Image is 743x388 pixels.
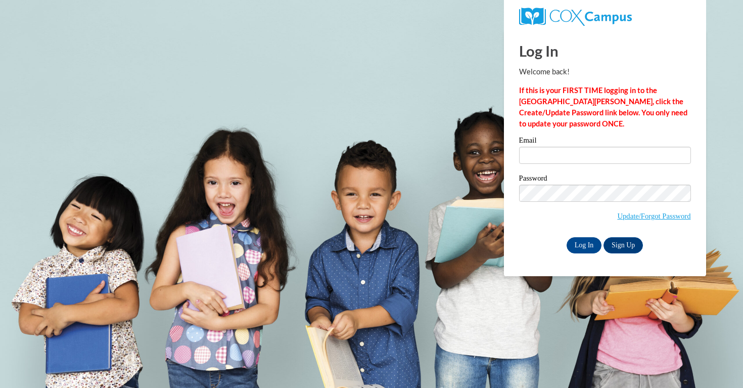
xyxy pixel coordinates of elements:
img: COX Campus [519,8,632,26]
label: Password [519,175,691,185]
a: Sign Up [603,237,643,253]
label: Email [519,137,691,147]
h1: Log In [519,40,691,61]
strong: If this is your FIRST TIME logging in to the [GEOGRAPHIC_DATA][PERSON_NAME], click the Create/Upd... [519,86,687,128]
p: Welcome back! [519,66,691,77]
input: Log In [567,237,602,253]
a: COX Campus [519,12,632,20]
a: Update/Forgot Password [617,212,690,220]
